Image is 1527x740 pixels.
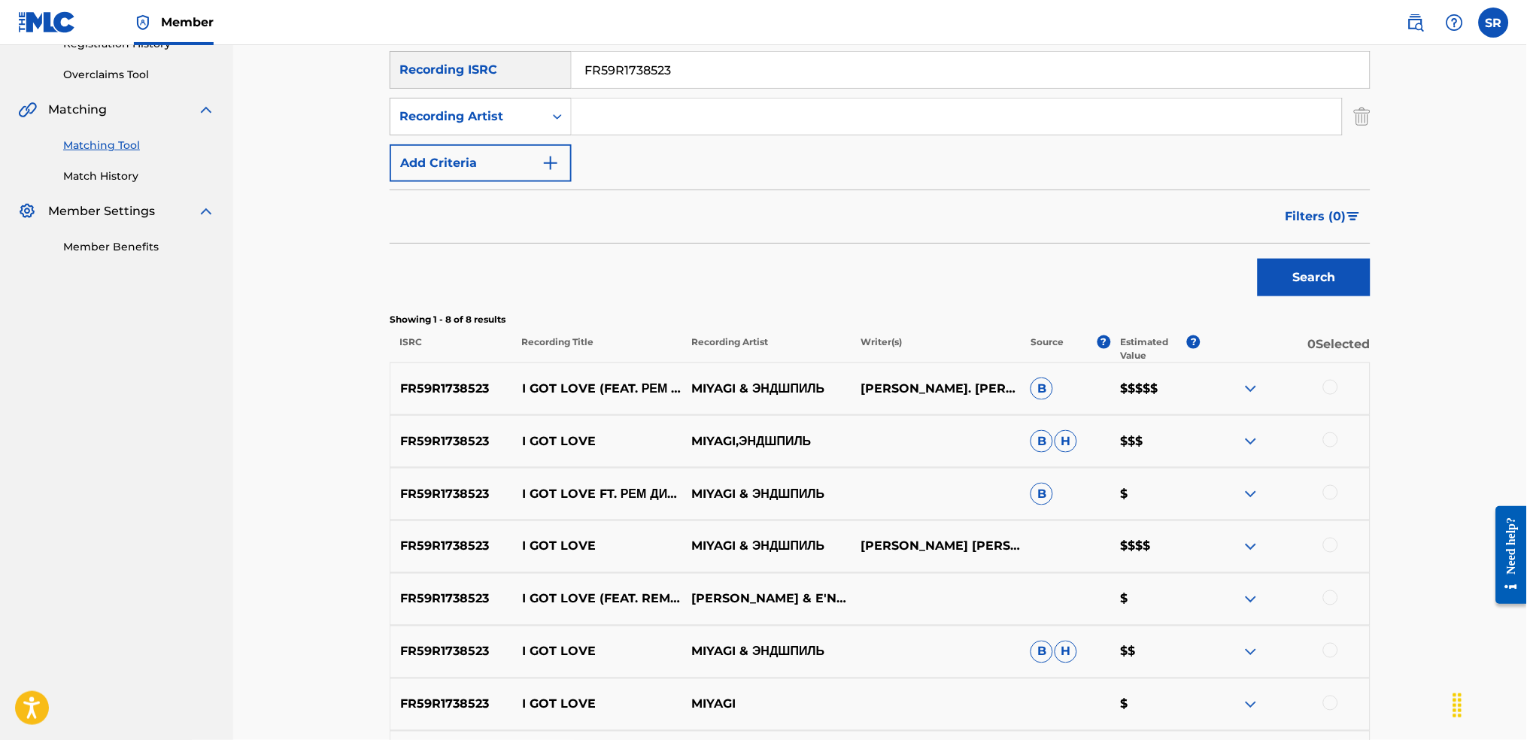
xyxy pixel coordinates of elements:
span: B [1031,430,1053,453]
span: Member [161,14,214,31]
div: Help [1440,8,1470,38]
img: Matching [18,101,37,119]
p: I GOT LOVE (FEAT. REM DIGGA) [512,590,682,608]
img: expand [197,202,215,220]
p: I GOT LOVE [512,538,682,556]
p: I GOT LOVE FT. РЕМ ДИГГА [512,485,682,503]
p: FR59R1738523 [390,696,512,714]
p: $ [1110,696,1200,714]
a: Match History [63,168,215,184]
a: Overclaims Tool [63,67,215,83]
span: ? [1097,335,1111,349]
p: ISRC [390,335,512,362]
a: Public Search [1401,8,1431,38]
p: $$$$$ [1110,380,1200,398]
span: ? [1187,335,1201,349]
img: search [1407,14,1425,32]
span: H [1055,641,1077,663]
p: I GOT LOVE [512,432,682,450]
img: expand [197,101,215,119]
p: I GOT LOVE (FEAT. РЕМ ДИГГА) [512,380,682,398]
p: [PERSON_NAME] [PERSON_NAME] [852,538,1021,556]
p: $$ [1110,643,1200,661]
p: 0 Selected [1201,335,1371,362]
img: MLC Logo [18,11,76,33]
p: MIYAGI & ЭНДШПИЛЬ [682,538,851,556]
iframe: Resource Center [1485,495,1527,616]
img: filter [1347,212,1360,221]
p: MIYAGI & ЭНДШПИЛЬ [682,380,851,398]
button: Filters (0) [1277,198,1371,235]
img: Member Settings [18,202,36,220]
p: $ [1110,485,1200,503]
p: $ [1110,590,1200,608]
p: $$$ [1110,432,1200,450]
img: expand [1242,696,1260,714]
p: Writer(s) [851,335,1021,362]
img: help [1446,14,1464,32]
img: Delete Criterion [1354,98,1371,135]
p: FR59R1738523 [390,538,512,556]
p: I GOT LOVE [512,643,682,661]
img: expand [1242,380,1260,398]
p: Recording Artist [682,335,852,362]
p: FR59R1738523 [390,590,512,608]
p: $$$$ [1110,538,1200,556]
p: [PERSON_NAME] & E'NDSHPIL' FEAT. REM DIGGA [682,590,851,608]
p: MIYAGI,ЭНДШПИЛЬ [682,432,851,450]
img: expand [1242,538,1260,556]
span: Filters ( 0 ) [1286,208,1346,226]
div: Drag [1446,683,1470,728]
a: Member Benefits [63,239,215,255]
p: FR59R1738523 [390,643,512,661]
p: Estimated Value [1121,335,1187,362]
img: expand [1242,432,1260,450]
img: expand [1242,485,1260,503]
span: H [1055,430,1077,453]
img: 9d2ae6d4665cec9f34b9.svg [542,154,560,172]
span: Member Settings [48,202,155,220]
iframe: Chat Widget [1452,668,1527,740]
p: [PERSON_NAME]. [PERSON_NAME] [PERSON_NAME] [PERSON_NAME] БУРНАЦЕВ [852,380,1021,398]
p: I GOT LOVE [512,696,682,714]
span: B [1031,483,1053,505]
p: MIYAGI & ЭНДШПИЛЬ [682,643,851,661]
p: MIYAGI [682,696,851,714]
span: Matching [48,101,107,119]
div: Recording Artist [399,108,535,126]
form: Search Form [390,5,1371,304]
img: expand [1242,590,1260,608]
img: expand [1242,643,1260,661]
p: MIYAGI & ЭНДШПИЛЬ [682,485,851,503]
p: Showing 1 - 8 of 8 results [390,313,1371,326]
p: FR59R1738523 [390,380,512,398]
a: Matching Tool [63,138,215,153]
p: FR59R1738523 [390,432,512,450]
p: Source [1031,335,1064,362]
span: B [1031,641,1053,663]
div: User Menu [1479,8,1509,38]
img: Top Rightsholder [134,14,152,32]
button: Add Criteria [390,144,572,182]
p: Recording Title [512,335,682,362]
span: B [1031,378,1053,400]
button: Search [1258,259,1371,296]
p: FR59R1738523 [390,485,512,503]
